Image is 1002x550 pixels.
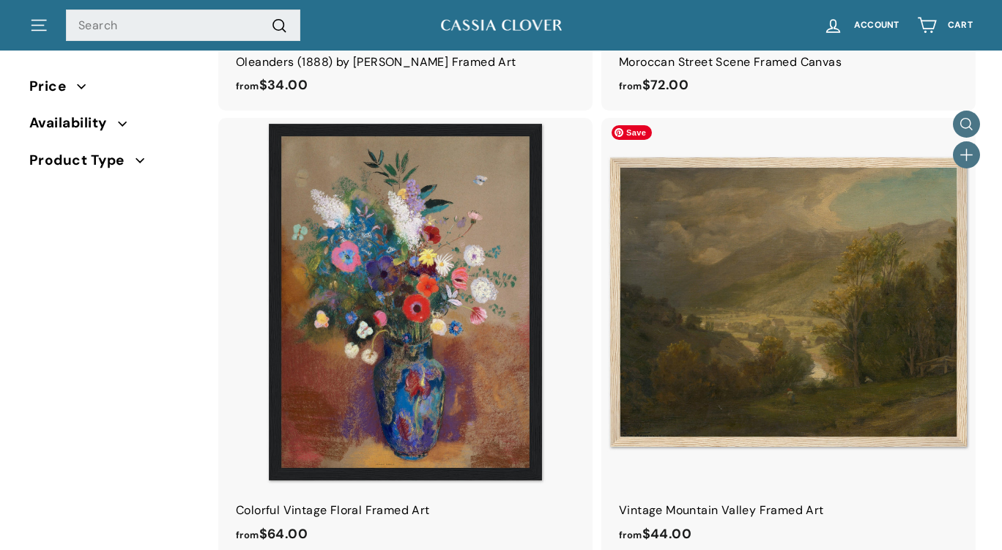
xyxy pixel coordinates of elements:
[236,529,259,541] span: from
[29,75,77,97] span: Price
[854,21,899,30] span: Account
[29,146,198,182] button: Product Type
[236,76,308,94] span: $34.00
[619,80,642,92] span: from
[236,525,308,543] span: $64.00
[619,529,642,541] span: from
[29,72,198,108] button: Price
[29,108,198,145] button: Availability
[948,21,973,30] span: Cart
[612,125,652,140] span: Save
[814,4,908,47] a: Account
[236,53,575,72] div: Oleanders (1888) by [PERSON_NAME] Framed Art
[236,80,259,92] span: from
[619,53,958,72] div: Moroccan Street Scene Framed Canvas
[619,501,958,520] div: Vintage Mountain Valley Framed Art
[619,76,689,94] span: $72.00
[908,4,981,47] a: Cart
[236,501,575,520] div: Colorful Vintage Floral Framed Art
[29,149,136,171] span: Product Type
[29,112,118,134] span: Availability
[66,10,300,42] input: Search
[619,525,691,543] span: $44.00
